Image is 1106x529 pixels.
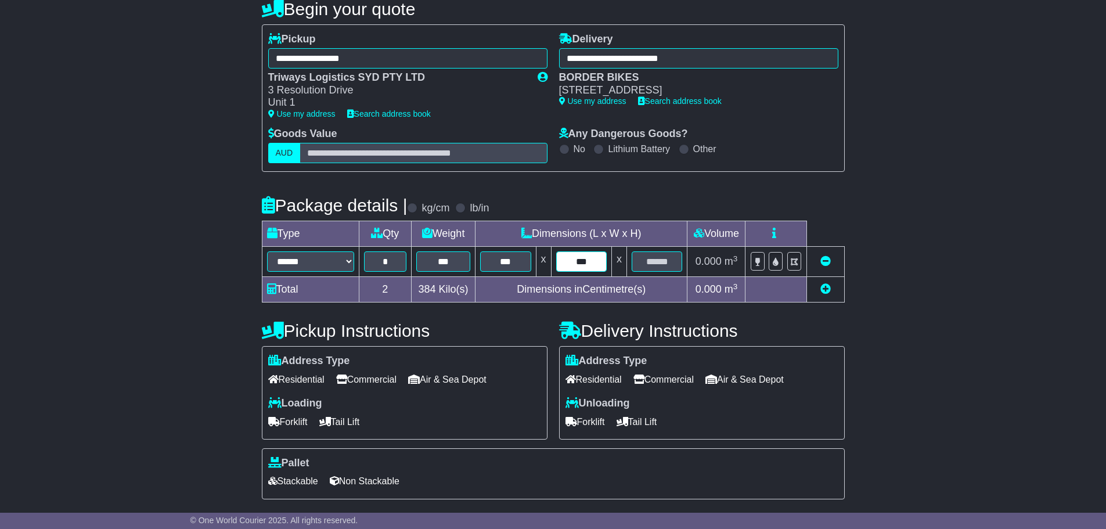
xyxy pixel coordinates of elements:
[421,202,449,215] label: kg/cm
[559,71,827,84] div: BORDER BIKES
[347,109,431,118] a: Search address book
[359,221,412,247] td: Qty
[536,247,551,277] td: x
[268,128,337,141] label: Goods Value
[820,255,831,267] a: Remove this item
[268,109,336,118] a: Use my address
[268,472,318,490] span: Stackable
[408,370,487,388] span: Air & Sea Depot
[268,143,301,163] label: AUD
[696,283,722,295] span: 0.000
[633,370,694,388] span: Commercial
[268,84,526,97] div: 3 Resolution Drive
[412,221,475,247] td: Weight
[565,397,630,410] label: Unloading
[559,84,827,97] div: [STREET_ADDRESS]
[268,397,322,410] label: Loading
[611,247,626,277] td: x
[330,472,399,490] span: Non Stackable
[319,413,360,431] span: Tail Lift
[705,370,784,388] span: Air & Sea Depot
[693,143,716,154] label: Other
[725,283,738,295] span: m
[559,96,626,106] a: Use my address
[268,355,350,368] label: Address Type
[475,277,687,303] td: Dimensions in Centimetre(s)
[733,282,738,291] sup: 3
[268,96,526,109] div: Unit 1
[268,413,308,431] span: Forklift
[565,370,622,388] span: Residential
[268,457,309,470] label: Pallet
[262,196,408,215] h4: Package details |
[268,370,325,388] span: Residential
[470,202,489,215] label: lb/in
[262,277,359,303] td: Total
[559,321,845,340] h4: Delivery Instructions
[268,71,526,84] div: Triways Logistics SYD PTY LTD
[733,254,738,263] sup: 3
[617,413,657,431] span: Tail Lift
[696,255,722,267] span: 0.000
[262,321,547,340] h4: Pickup Instructions
[475,221,687,247] td: Dimensions (L x W x H)
[336,370,397,388] span: Commercial
[412,277,475,303] td: Kilo(s)
[638,96,722,106] a: Search address book
[565,413,605,431] span: Forklift
[359,277,412,303] td: 2
[574,143,585,154] label: No
[190,516,358,525] span: © One World Courier 2025. All rights reserved.
[262,221,359,247] td: Type
[725,255,738,267] span: m
[608,143,670,154] label: Lithium Battery
[559,128,688,141] label: Any Dangerous Goods?
[820,283,831,295] a: Add new item
[565,355,647,368] label: Address Type
[687,221,745,247] td: Volume
[559,33,613,46] label: Delivery
[268,33,316,46] label: Pickup
[419,283,436,295] span: 384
